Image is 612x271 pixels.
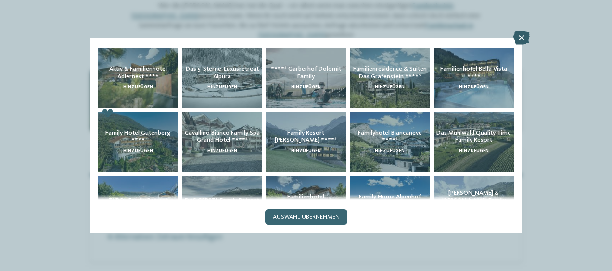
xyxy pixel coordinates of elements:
span: Das 5-Sterne-Luxusretreat Alpura [186,66,259,79]
span: Das Mühlwald Quality Time Family Resort [436,130,511,143]
span: hinzufügen [207,85,237,89]
span: ****ˢ Garberhof Dolomit Family [271,66,341,79]
span: hinzufügen [459,149,489,153]
span: hinzufügen [459,85,489,89]
span: Familienresidence & Suiten Das Grafenstein ****ˢ [353,66,427,79]
span: hinzufügen [375,149,405,153]
span: Family Resort [PERSON_NAME] ****ˢ [275,130,337,143]
span: Familyhotel Biancaneve ****ˢ [358,130,422,143]
span: hinzufügen [123,149,153,153]
span: hinzufügen [207,149,237,153]
span: Familienhotel Bella Vista **** [440,66,507,79]
span: hinzufügen [375,85,405,89]
span: TYROL Family Retreat [109,197,168,204]
span: Aktiv & Familienhotel Adlernest **** [109,66,167,79]
span: Family Home Alpenhof **** [359,194,421,207]
span: hinzufügen [291,85,321,89]
span: Family Hotel Gutenberg **** [105,130,171,143]
span: Cavallino Bianco Family Spa Grand Hotel ****ˢ [185,130,260,143]
span: hinzufügen [291,149,321,153]
span: [PERSON_NAME] & [PERSON_NAME] Family Aparthotel ****ˢ [442,190,506,211]
span: Auswahl übernehmen [273,214,340,221]
span: hinzufügen [123,85,153,89]
span: Familienhotel [PERSON_NAME] [283,194,328,207]
span: DAS GERSTL Family Retreat [185,197,259,204]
